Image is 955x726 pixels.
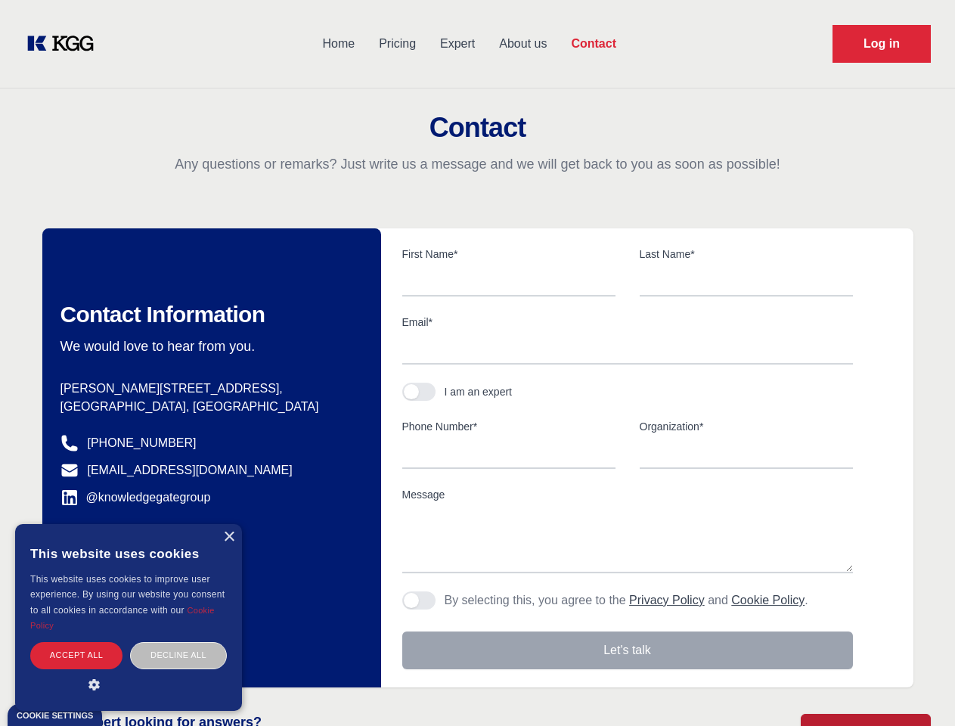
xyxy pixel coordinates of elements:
[130,642,227,669] div: Decline all
[60,489,211,507] a: @knowledgegategroup
[367,24,428,64] a: Pricing
[30,642,122,669] div: Accept all
[30,535,227,572] div: This website uses cookies
[60,380,357,398] p: [PERSON_NAME][STREET_ADDRESS],
[879,653,955,726] iframe: Chat Widget
[833,25,931,63] a: Request Demo
[18,113,937,143] h2: Contact
[60,337,357,355] p: We would love to hear from you.
[17,712,93,720] div: Cookie settings
[445,384,513,399] div: I am an expert
[559,24,628,64] a: Contact
[402,631,853,669] button: Let's talk
[629,594,705,607] a: Privacy Policy
[88,461,293,479] a: [EMAIL_ADDRESS][DOMAIN_NAME]
[402,247,615,262] label: First Name*
[60,398,357,416] p: [GEOGRAPHIC_DATA], [GEOGRAPHIC_DATA]
[402,315,853,330] label: Email*
[445,591,808,610] p: By selecting this, you agree to the and .
[88,434,197,452] a: [PHONE_NUMBER]
[402,419,615,434] label: Phone Number*
[428,24,487,64] a: Expert
[18,155,937,173] p: Any questions or remarks? Just write us a message and we will get back to you as soon as possible!
[223,532,234,543] div: Close
[731,594,805,607] a: Cookie Policy
[310,24,367,64] a: Home
[30,574,225,616] span: This website uses cookies to improve user experience. By using our website you consent to all coo...
[640,419,853,434] label: Organization*
[487,24,559,64] a: About us
[60,301,357,328] h2: Contact Information
[402,487,853,502] label: Message
[640,247,853,262] label: Last Name*
[24,32,106,56] a: KOL Knowledge Platform: Talk to Key External Experts (KEE)
[30,606,215,630] a: Cookie Policy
